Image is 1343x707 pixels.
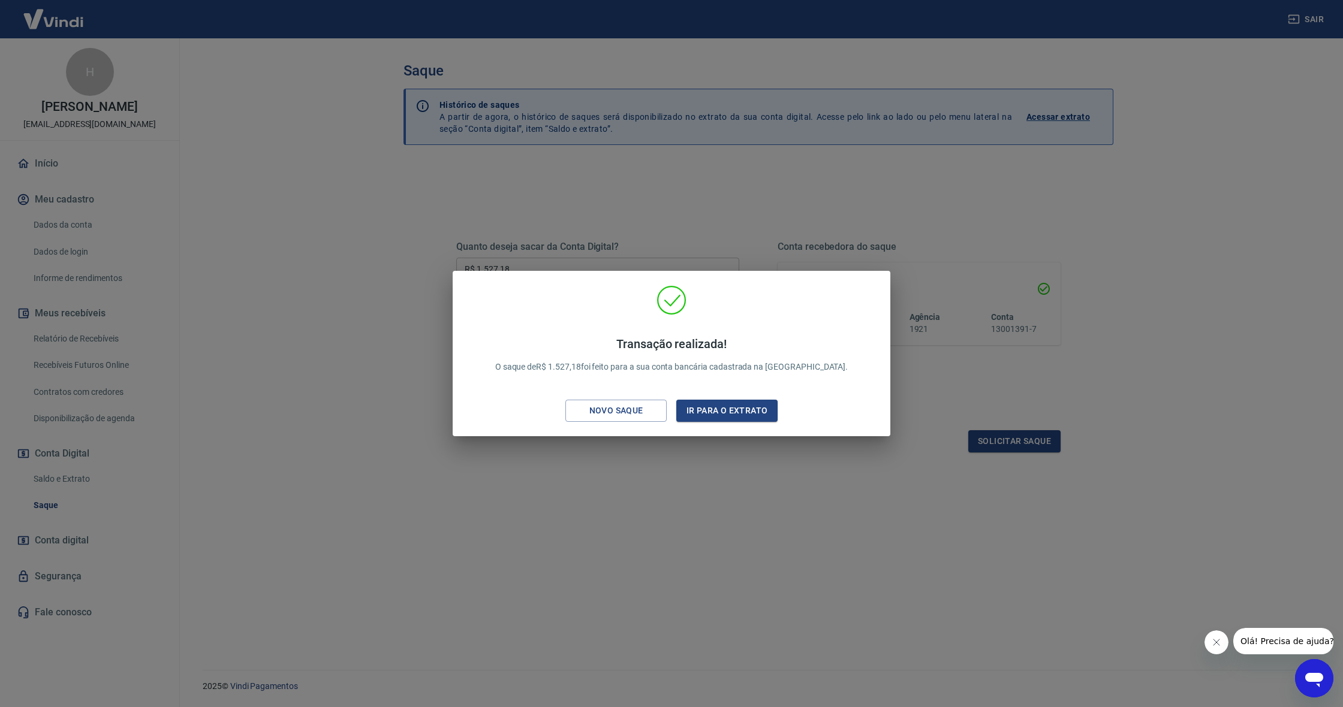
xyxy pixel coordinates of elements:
[676,400,778,422] button: Ir para o extrato
[7,8,101,18] span: Olá! Precisa de ajuda?
[495,337,848,373] p: O saque de R$ 1.527,18 foi feito para a sua conta bancária cadastrada na [GEOGRAPHIC_DATA].
[575,403,658,418] div: Novo saque
[565,400,667,422] button: Novo saque
[1295,659,1333,697] iframe: Botão para abrir a janela de mensagens
[1205,630,1228,654] iframe: Fechar mensagem
[1233,628,1333,654] iframe: Mensagem da empresa
[495,337,848,351] h4: Transação realizada!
